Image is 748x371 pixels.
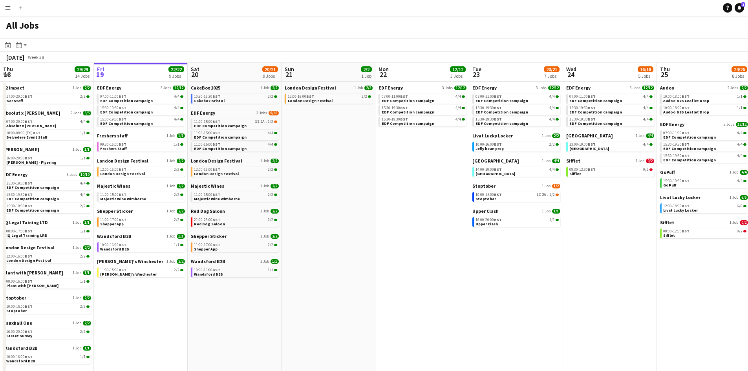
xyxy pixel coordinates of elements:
span: 1 [741,2,745,7]
span: 1/1 [177,133,185,138]
a: [PERSON_NAME]1 Job1/1 [3,146,91,152]
span: BST [682,105,689,110]
span: 14:00-19:00 [476,168,502,172]
span: 4/4 [643,143,649,146]
span: Absolut x Haring [3,110,60,116]
span: BST [494,167,502,172]
span: 4/4 [737,179,743,183]
span: 1/1 [80,156,86,160]
span: London Design Festival [285,85,336,91]
div: Freshers staff1 Job1/109:30-16:00BST1/1Freshers Staff [97,133,185,158]
span: 2/2 [80,95,86,99]
span: Belvedere Event Staff [6,135,48,140]
div: Majestic Wines1 Job2/211:00-15:00BST2/2Majestic Wine Wimborne [97,183,185,208]
span: 5/5 [83,111,91,115]
span: 08:30-12:30 [569,168,596,172]
a: GoPuff1 Job4/4 [660,169,748,175]
span: BST [400,117,408,122]
a: Majestic Wines1 Job2/2 [97,183,185,189]
span: 3 Jobs [630,86,640,90]
span: BST [212,94,220,99]
div: London Design Festival1 Job2/212:00-16:00BST2/2London Design Festival [285,85,373,105]
span: 3 Jobs [442,86,453,90]
a: 15:30-19:30BST4/4EDF Competition campaign [663,142,746,151]
span: 10:30-16:30 [194,95,220,99]
span: 16:00-20:00 [6,156,33,160]
span: BST [119,94,126,99]
a: Freshers staff1 Job1/1 [97,133,185,139]
span: 10:00-16:00 [476,143,502,146]
a: 18:00-00:00 (Fri)BST1/1Belvedere Event Staff [6,130,90,139]
span: BST [25,155,33,161]
span: Southend Airport [476,171,515,176]
span: BST [588,117,596,122]
span: BST [25,94,33,99]
span: EDF Competition campaign [663,146,716,151]
span: 4/4 [455,95,461,99]
span: BST [212,167,220,172]
a: 07:00-11:00BST4/4EDF Competition campaign [476,94,559,103]
span: BST [33,130,40,135]
div: EDF Energy3 Jobs12/1207:00-11:00BST4/4EDF Competition campaign15:30-19:30BST4/4EDF Competition ca... [566,85,654,133]
span: 2 Jobs [728,86,738,90]
div: EDF Energy3 Jobs12/1207:00-11:00BST4/4EDF Competition campaign15:30-19:30BST4/4EDF Competition ca... [472,85,560,133]
span: 4/4 [740,170,748,175]
a: [GEOGRAPHIC_DATA]1 Job4/4 [472,158,560,164]
span: 2 Jobs [71,111,81,115]
span: 0/2 [646,159,654,163]
a: CakeBox 20251 Job2/2 [191,85,279,91]
span: EDF Energy [566,85,591,91]
span: 12/12 [736,122,748,127]
span: 4/4 [174,106,179,110]
span: 4/4 [549,117,555,121]
span: 1/1 [80,131,86,135]
span: Freshers staff [97,133,128,139]
span: London Design Festival [100,171,145,176]
span: 1 Job [73,147,81,152]
span: 4/4 [80,181,86,185]
span: 1 Job [260,159,269,163]
span: 1 Job [73,86,81,90]
span: 4/4 [174,117,179,121]
a: 15:30-19:30BST4/4EDF Competition campaign [476,117,559,126]
span: 1 Job [542,159,550,163]
div: 22 Impact1 Job2/217:00-20:00BST2/2Bar Staff [3,85,91,110]
a: 11:00-15:00BST3I2A•1/2EDF Competition campaign [194,119,277,128]
a: 07:00-20:00BST4/4Absolut x [PERSON_NAME] [6,119,90,128]
span: 07:00-11:00 [382,95,408,99]
a: EDF Energy3 Jobs12/12 [660,121,748,127]
span: 3 Jobs [256,111,267,115]
div: [GEOGRAPHIC_DATA]1 Job4/414:00-19:00BST4/4[GEOGRAPHIC_DATA] [472,158,560,183]
span: BST [588,94,596,99]
div: CakeBox 20251 Job2/210:30-16:30BST2/2Cakebox Bristol [191,85,279,110]
a: 09:30-16:00BST1/1Freshers Staff [100,142,183,151]
a: Majestic Wines1 Job2/2 [191,183,279,189]
span: 1/1 [737,95,743,99]
div: Stoptober1 Job1/210:00-15:00BST1I2A•1/2Stoptober [472,183,560,208]
a: 08:30-12:30BST0/2Sifflet [569,167,653,176]
span: BST [25,119,33,124]
span: 12:00-16:00 [288,95,314,99]
span: BST [119,167,126,172]
a: 10:00-16:00BST2/2Jelly bean prep [476,142,559,151]
span: 15:30-19:30 [663,154,689,158]
span: BST [119,142,126,147]
span: 11:00-15:00 [194,143,220,146]
div: EDF Energy3 Jobs12/1207:00-11:00BST4/4EDF Competition campaign15:30-19:30BST4/4EDF Competition ca... [379,85,466,128]
span: 12/12 [548,86,560,90]
span: GoPuff [663,183,677,188]
span: 10:00-18:00 [663,95,689,99]
span: 1 Job [166,159,175,163]
a: Livat Lucky Locker1 Job2/2 [472,133,560,139]
span: 15:30-19:30 [569,106,596,110]
span: BST [119,105,126,110]
span: EDF Competition campaign [476,110,528,115]
span: 2/2 [177,184,185,188]
span: 15:30-19:30 [382,117,408,121]
span: 12:00-16:00 [100,168,126,172]
div: EDF Energy3 Jobs12/1207:00-11:00BST4/4EDF Competition campaign15:30-19:30BST4/4EDF Competition ca... [97,85,185,133]
span: EDF Competition campaign [663,157,716,163]
span: BST [682,142,689,147]
div: London Design Festival1 Job2/212:00-16:00BST2/2London Design Festival [191,158,279,183]
a: 11:00-15:00BST4/4EDF Competition campaign [194,130,277,139]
